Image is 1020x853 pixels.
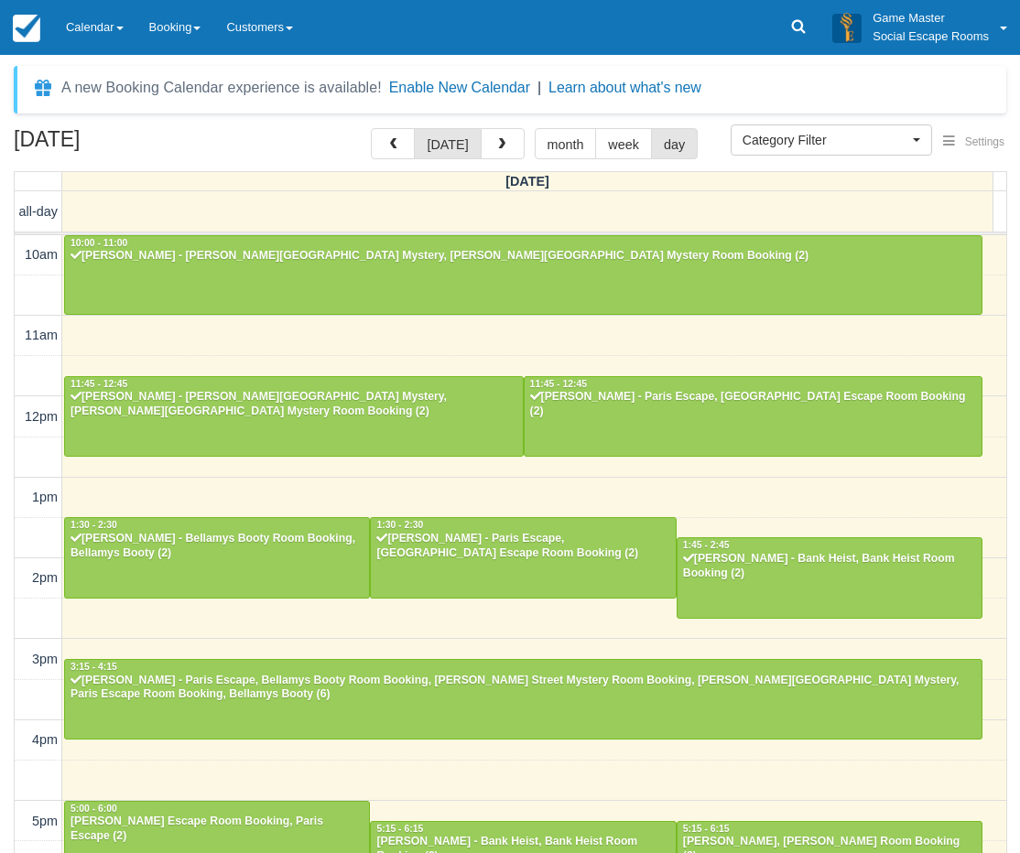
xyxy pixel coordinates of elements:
[537,80,541,95] span: |
[32,652,58,666] span: 3pm
[529,390,978,419] div: [PERSON_NAME] - Paris Escape, [GEOGRAPHIC_DATA] Escape Room Booking (2)
[70,390,518,419] div: [PERSON_NAME] - [PERSON_NAME][GEOGRAPHIC_DATA] Mystery, [PERSON_NAME][GEOGRAPHIC_DATA] Mystery Ro...
[731,124,932,156] button: Category Filter
[71,379,127,389] span: 11:45 - 12:45
[13,15,40,42] img: checkfront-main-nav-mini-logo.png
[677,537,982,618] a: 1:45 - 2:45[PERSON_NAME] - Bank Heist, Bank Heist Room Booking (2)
[64,659,982,740] a: 3:15 - 4:15[PERSON_NAME] - Paris Escape, Bellamys Booty Room Booking, [PERSON_NAME] Street Myster...
[64,517,370,598] a: 1:30 - 2:30[PERSON_NAME] - Bellamys Booty Room Booking, Bellamys Booty (2)
[376,824,423,834] span: 5:15 - 6:15
[71,520,117,530] span: 1:30 - 2:30
[14,128,245,162] h2: [DATE]
[70,532,364,561] div: [PERSON_NAME] - Bellamys Booty Room Booking, Bellamys Booty (2)
[70,674,977,703] div: [PERSON_NAME] - Paris Escape, Bellamys Booty Room Booking, [PERSON_NAME] Street Mystery Room Book...
[832,13,862,42] img: A3
[548,80,701,95] a: Learn about what's new
[71,804,117,814] span: 5:00 - 6:00
[370,517,676,598] a: 1:30 - 2:30[PERSON_NAME] - Paris Escape, [GEOGRAPHIC_DATA] Escape Room Booking (2)
[32,490,58,504] span: 1pm
[682,552,977,581] div: [PERSON_NAME] - Bank Heist, Bank Heist Room Booking (2)
[651,128,698,159] button: day
[32,732,58,747] span: 4pm
[64,376,524,457] a: 11:45 - 12:45[PERSON_NAME] - [PERSON_NAME][GEOGRAPHIC_DATA] Mystery, [PERSON_NAME][GEOGRAPHIC_DAT...
[375,532,670,561] div: [PERSON_NAME] - Paris Escape, [GEOGRAPHIC_DATA] Escape Room Booking (2)
[683,824,730,834] span: 5:15 - 6:15
[25,328,58,342] span: 11am
[19,204,58,219] span: all-day
[70,815,364,844] div: [PERSON_NAME] Escape Room Booking, Paris Escape (2)
[25,247,58,262] span: 10am
[32,570,58,585] span: 2pm
[70,249,977,264] div: [PERSON_NAME] - [PERSON_NAME][GEOGRAPHIC_DATA] Mystery, [PERSON_NAME][GEOGRAPHIC_DATA] Mystery Ro...
[595,128,652,159] button: week
[873,9,989,27] p: Game Master
[376,520,423,530] span: 1:30 - 2:30
[64,235,982,316] a: 10:00 - 11:00[PERSON_NAME] - [PERSON_NAME][GEOGRAPHIC_DATA] Mystery, [PERSON_NAME][GEOGRAPHIC_DAT...
[965,135,1004,148] span: Settings
[873,27,989,46] p: Social Escape Rooms
[535,128,597,159] button: month
[71,662,117,672] span: 3:15 - 4:15
[683,540,730,550] span: 1:45 - 2:45
[25,409,58,424] span: 12pm
[414,128,481,159] button: [DATE]
[71,238,127,248] span: 10:00 - 11:00
[743,131,908,149] span: Category Filter
[932,129,1015,156] button: Settings
[505,174,549,189] span: [DATE]
[530,379,587,389] span: 11:45 - 12:45
[32,814,58,828] span: 5pm
[389,79,530,97] button: Enable New Calendar
[61,77,382,99] div: A new Booking Calendar experience is available!
[524,376,983,457] a: 11:45 - 12:45[PERSON_NAME] - Paris Escape, [GEOGRAPHIC_DATA] Escape Room Booking (2)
